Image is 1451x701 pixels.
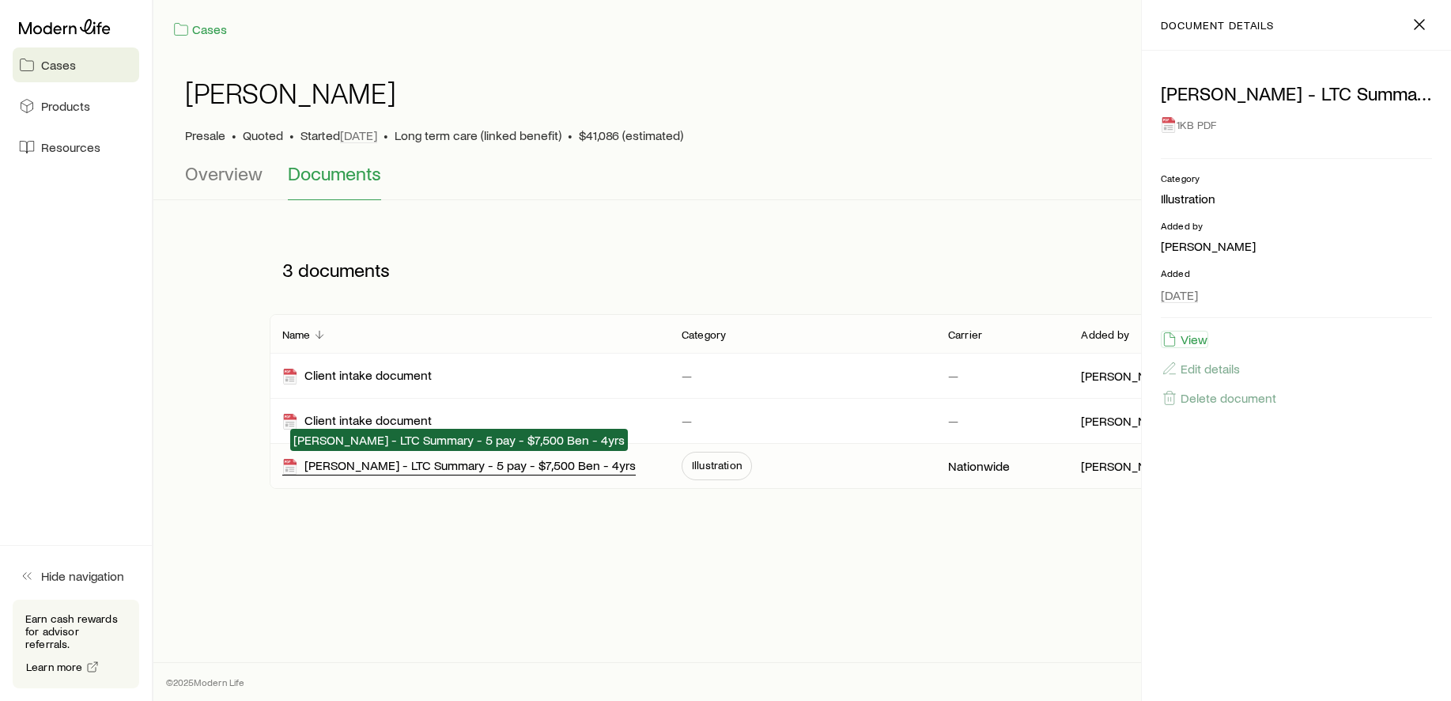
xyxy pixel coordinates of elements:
span: • [232,127,236,143]
span: Products [41,98,90,114]
h1: [PERSON_NAME] [185,77,396,108]
p: © 2025 Modern Life [166,676,245,688]
div: Case details tabs [185,162,1419,200]
span: $41,086 (estimated) [579,127,683,143]
span: Long term care (linked benefit) [395,127,561,143]
p: document details [1161,19,1274,32]
span: Resources [41,139,100,155]
p: — [682,413,692,429]
span: Quoted [243,127,283,143]
span: documents [298,259,390,281]
button: Delete document [1161,389,1277,407]
div: Client intake document [282,412,432,430]
p: Name [282,328,311,341]
p: [PERSON_NAME] [1081,413,1176,429]
a: Resources [13,130,139,165]
div: Client intake document [282,367,432,385]
div: 1KB PDF [1161,111,1432,139]
span: Illustration [692,459,742,472]
p: Illustration [1161,191,1432,207]
p: [PERSON_NAME] [1081,458,1176,474]
span: Documents [288,162,381,184]
p: Added by [1161,219,1432,232]
span: Learn more [26,661,83,673]
p: [PERSON_NAME] - LTC Summary - 5 pay - $7,500 Ben - 4yrs [1161,82,1432,104]
div: Earn cash rewards for advisor referrals.Learn more [13,600,139,688]
p: Nationwide [948,458,1010,474]
p: — [948,413,958,429]
span: • [384,127,388,143]
button: View [1161,331,1208,348]
p: Category [1161,172,1432,184]
p: Presale [185,127,225,143]
p: [PERSON_NAME] [1161,238,1432,254]
p: Added [1161,267,1432,279]
p: Added by [1081,328,1128,341]
span: Overview [185,162,263,184]
p: Category [682,328,726,341]
p: Carrier [948,328,982,341]
button: Edit details [1161,360,1241,377]
span: 3 [282,259,293,281]
p: — [948,368,958,384]
a: Cases [13,47,139,82]
p: Earn cash rewards for advisor referrals. [25,612,127,650]
span: Cases [41,57,76,73]
span: • [289,127,294,143]
button: Hide navigation [13,559,139,593]
a: Cases [172,21,228,39]
span: • [568,127,572,143]
span: [DATE] [1161,287,1198,303]
span: Hide navigation [41,568,124,584]
span: [DATE] [340,127,377,143]
div: [PERSON_NAME] - LTC Summary - 5 pay - $7,500 Ben - 4yrs [282,457,636,476]
p: [PERSON_NAME] [1081,368,1176,384]
a: Products [13,89,139,123]
p: — [682,368,692,384]
p: Started [300,127,377,143]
